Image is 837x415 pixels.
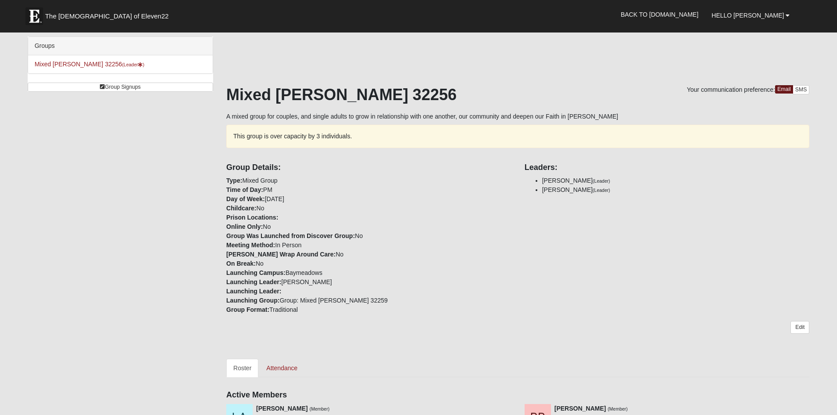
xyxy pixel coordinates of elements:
[614,4,705,25] a: Back to [DOMAIN_NAME]
[593,178,610,184] small: (Leader)
[226,223,263,230] strong: Online Only:
[593,188,610,193] small: (Leader)
[542,176,810,185] li: [PERSON_NAME]
[226,85,809,104] h1: Mixed [PERSON_NAME] 32256
[226,125,809,148] div: This group is over capacity by 3 individuals.
[259,359,304,377] a: Attendance
[775,85,793,94] a: Email
[226,297,279,304] strong: Launching Group:
[220,157,518,314] div: Mixed Group PM [DATE] No No No In Person No No Baymeadows [PERSON_NAME] Group: Mixed [PERSON_NAME...
[226,195,265,202] strong: Day of Week:
[45,12,169,21] span: The [DEMOGRAPHIC_DATA] of Eleven22
[35,61,145,68] a: Mixed [PERSON_NAME] 32256(Leader)
[226,205,256,212] strong: Childcare:
[226,278,281,285] strong: Launching Leader:
[226,186,263,193] strong: Time of Day:
[226,260,256,267] strong: On Break:
[226,232,355,239] strong: Group Was Launched from Discover Group:
[226,163,511,173] h4: Group Details:
[705,4,797,26] a: Hello [PERSON_NAME]
[25,7,43,25] img: Eleven22 logo
[21,3,197,25] a: The [DEMOGRAPHIC_DATA] of Eleven22
[28,83,213,92] a: Group Signups
[226,251,336,258] strong: [PERSON_NAME] Wrap Around Care:
[226,359,258,377] a: Roster
[793,85,810,94] a: SMS
[226,288,281,295] strong: Launching Leader:
[790,321,809,334] a: Edit
[226,177,242,184] strong: Type:
[226,306,269,313] strong: Group Format:
[226,242,275,249] strong: Meeting Method:
[28,37,213,55] div: Groups
[542,185,810,195] li: [PERSON_NAME]
[226,269,286,276] strong: Launching Campus:
[687,86,775,93] span: Your communication preference:
[226,214,278,221] strong: Prison Locations:
[122,62,145,67] small: (Leader )
[226,390,809,400] h4: Active Members
[712,12,784,19] span: Hello [PERSON_NAME]
[525,163,810,173] h4: Leaders:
